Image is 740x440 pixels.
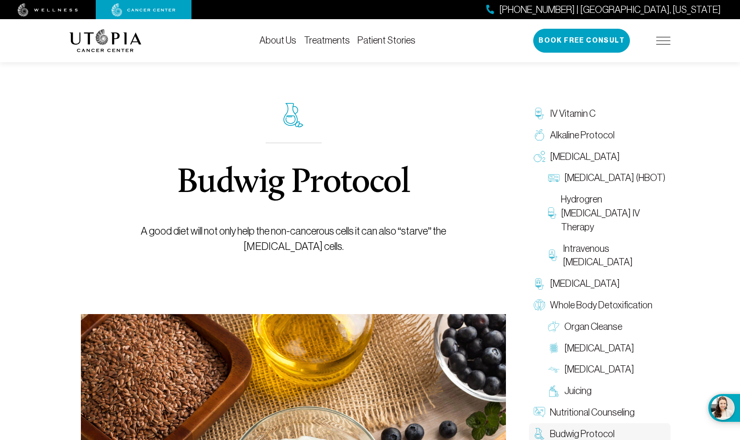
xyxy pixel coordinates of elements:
img: Intravenous Ozone Therapy [548,249,558,261]
a: About Us [259,35,296,45]
a: Treatments [304,35,350,45]
a: Whole Body Detoxification [529,294,671,316]
a: Hydrogren [MEDICAL_DATA] IV Therapy [543,189,671,237]
span: IV Vitamin C [550,107,595,121]
span: Whole Body Detoxification [550,298,652,312]
a: Intravenous [MEDICAL_DATA] [543,238,671,273]
img: Hyperbaric Oxygen Therapy (HBOT) [548,172,560,184]
img: Organ Cleanse [548,321,560,332]
img: Budwig Protocol [534,428,545,440]
button: Book Free Consult [533,29,630,53]
img: icon [283,103,303,127]
img: Nutritional Counseling [534,406,545,418]
img: icon-hamburger [656,37,671,45]
a: [MEDICAL_DATA] [529,146,671,168]
img: Alkaline Protocol [534,129,545,141]
a: [MEDICAL_DATA] [543,338,671,359]
a: [MEDICAL_DATA] (HBOT) [543,167,671,189]
span: [MEDICAL_DATA] [564,362,634,376]
img: Whole Body Detoxification [534,299,545,311]
img: Colon Therapy [548,342,560,354]
img: Juicing [548,385,560,397]
a: [MEDICAL_DATA] [543,359,671,380]
a: Juicing [543,380,671,402]
a: Nutritional Counseling [529,402,671,423]
span: Alkaline Protocol [550,128,615,142]
span: Juicing [564,384,592,398]
img: Chelation Therapy [534,278,545,290]
img: cancer center [112,3,176,17]
a: Alkaline Protocol [529,124,671,146]
a: Organ Cleanse [543,316,671,338]
img: Oxygen Therapy [534,151,545,162]
p: A good diet will not only help the non-cancerous cells it can also “starve” the [MEDICAL_DATA] ce... [103,224,484,254]
a: Patient Stories [358,35,415,45]
span: [MEDICAL_DATA] (HBOT) [564,171,665,185]
img: Hydrogren Peroxide IV Therapy [548,207,556,219]
span: Organ Cleanse [564,320,622,334]
span: Intravenous [MEDICAL_DATA] [563,242,666,270]
span: [MEDICAL_DATA] [564,341,634,355]
a: [MEDICAL_DATA] [529,273,671,294]
img: wellness [18,3,78,17]
img: IV Vitamin C [534,108,545,119]
a: [PHONE_NUMBER] | [GEOGRAPHIC_DATA], [US_STATE] [486,3,721,17]
a: IV Vitamin C [529,103,671,124]
span: [MEDICAL_DATA] [550,277,620,291]
span: [MEDICAL_DATA] [550,150,620,164]
span: Nutritional Counseling [550,406,635,419]
span: [PHONE_NUMBER] | [GEOGRAPHIC_DATA], [US_STATE] [499,3,721,17]
img: logo [69,29,142,52]
img: Lymphatic Massage [548,364,560,375]
h1: Budwig Protocol [177,166,410,201]
span: Hydrogren [MEDICAL_DATA] IV Therapy [561,192,666,234]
